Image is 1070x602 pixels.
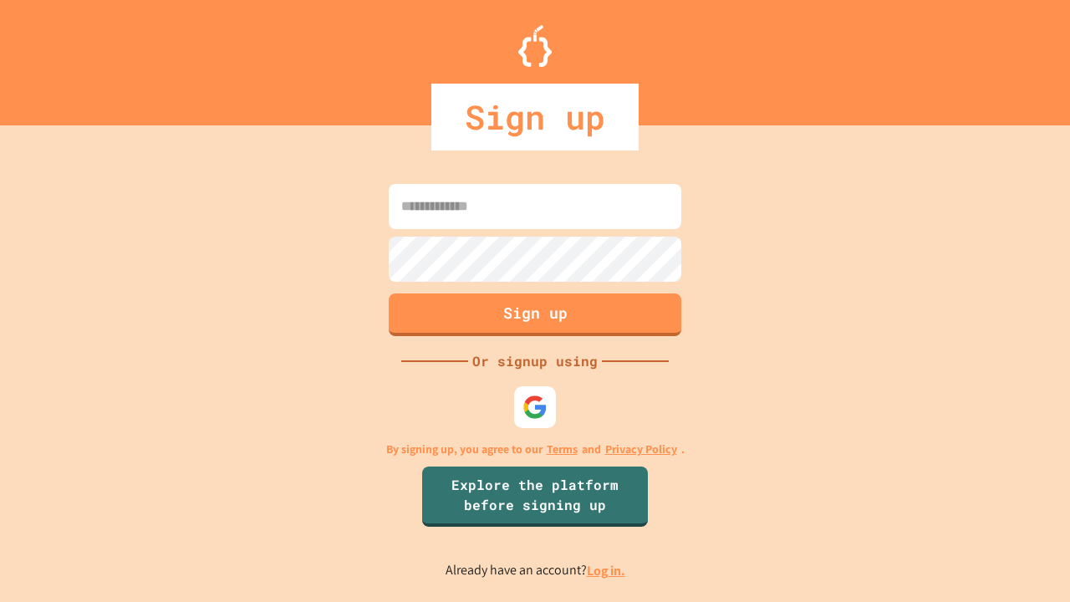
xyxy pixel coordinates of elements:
[422,467,648,527] a: Explore the platform before signing up
[468,351,602,371] div: Or signup using
[431,84,639,150] div: Sign up
[518,25,552,67] img: Logo.svg
[446,560,625,581] p: Already have an account?
[587,562,625,579] a: Log in.
[547,441,578,458] a: Terms
[605,441,677,458] a: Privacy Policy
[386,441,685,458] p: By signing up, you agree to our and .
[522,395,548,420] img: google-icon.svg
[389,293,681,336] button: Sign up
